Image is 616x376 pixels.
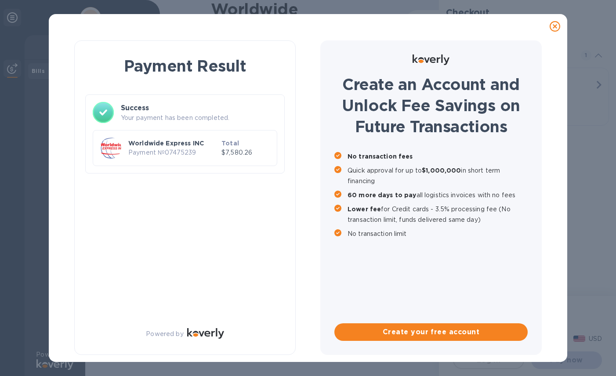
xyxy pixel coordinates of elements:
b: Total [221,140,239,147]
p: for Credit cards - 3.5% processing fee (No transaction limit, funds delivered same day) [348,204,528,225]
b: Lower fee [348,206,381,213]
img: Logo [187,328,224,339]
p: No transaction limit [348,228,528,239]
h1: Payment Result [89,55,281,77]
p: Powered by [146,329,183,339]
b: 60 more days to pay [348,192,417,199]
p: $7,580.26 [221,148,270,157]
h3: Success [121,103,277,113]
span: Create your free account [341,327,521,337]
h1: Create an Account and Unlock Fee Savings on Future Transactions [334,74,528,137]
p: Payment № 07475239 [128,148,218,157]
b: No transaction fees [348,153,413,160]
p: Your payment has been completed. [121,113,277,123]
img: Logo [413,54,449,65]
p: Quick approval for up to in short term financing [348,165,528,186]
p: Worldwide Express INC [128,139,218,148]
button: Create your free account [334,323,528,341]
p: all logistics invoices with no fees [348,190,528,200]
b: $1,000,000 [422,167,461,174]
